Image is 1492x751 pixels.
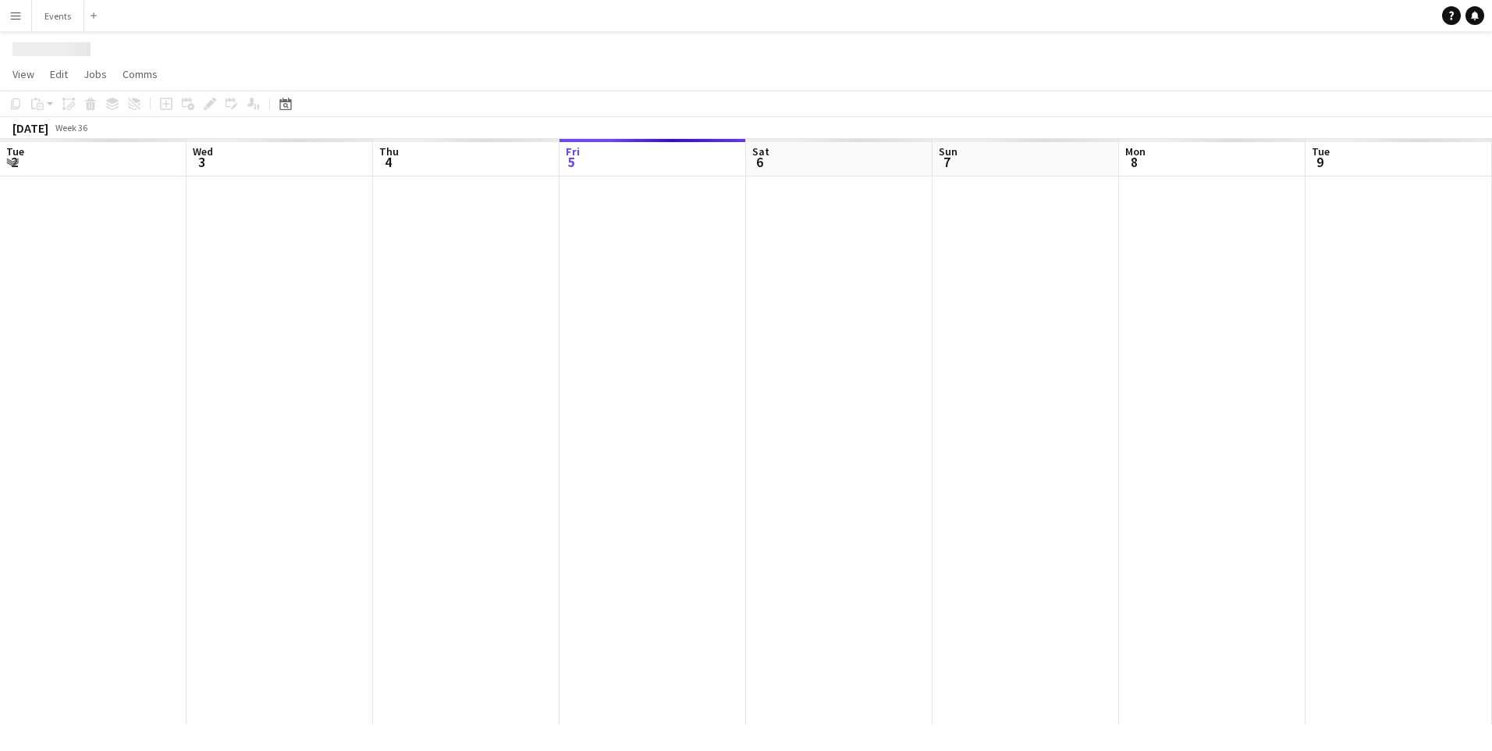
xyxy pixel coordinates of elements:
span: 2 [4,153,24,171]
span: 3 [190,153,213,171]
span: Tue [1312,144,1330,158]
span: Week 36 [52,122,91,133]
span: Jobs [83,67,107,81]
span: 7 [936,153,957,171]
span: 6 [750,153,769,171]
span: 5 [563,153,580,171]
a: Comms [116,64,164,84]
span: Fri [566,144,580,158]
a: Jobs [77,64,113,84]
span: Mon [1125,144,1146,158]
a: View [6,64,41,84]
span: Comms [123,67,158,81]
div: [DATE] [12,120,48,136]
span: Thu [379,144,399,158]
span: View [12,67,34,81]
span: Sun [939,144,957,158]
span: Tue [6,144,24,158]
span: Edit [50,67,68,81]
button: Events [32,1,84,31]
span: Sat [752,144,769,158]
span: 4 [377,153,399,171]
span: 9 [1309,153,1330,171]
a: Edit [44,64,74,84]
span: 8 [1123,153,1146,171]
span: Wed [193,144,213,158]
